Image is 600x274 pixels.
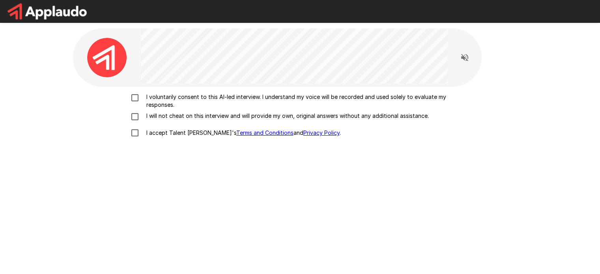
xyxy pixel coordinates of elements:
[87,38,127,77] img: applaudo_avatar.png
[143,112,429,120] p: I will not cheat on this interview and will provide my own, original answers without any addition...
[457,50,473,65] button: Read questions aloud
[143,129,341,137] p: I accept Talent [PERSON_NAME]'s and .
[236,129,293,136] a: Terms and Conditions
[303,129,340,136] a: Privacy Policy
[143,93,474,109] p: I voluntarily consent to this AI-led interview. I understand my voice will be recorded and used s...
